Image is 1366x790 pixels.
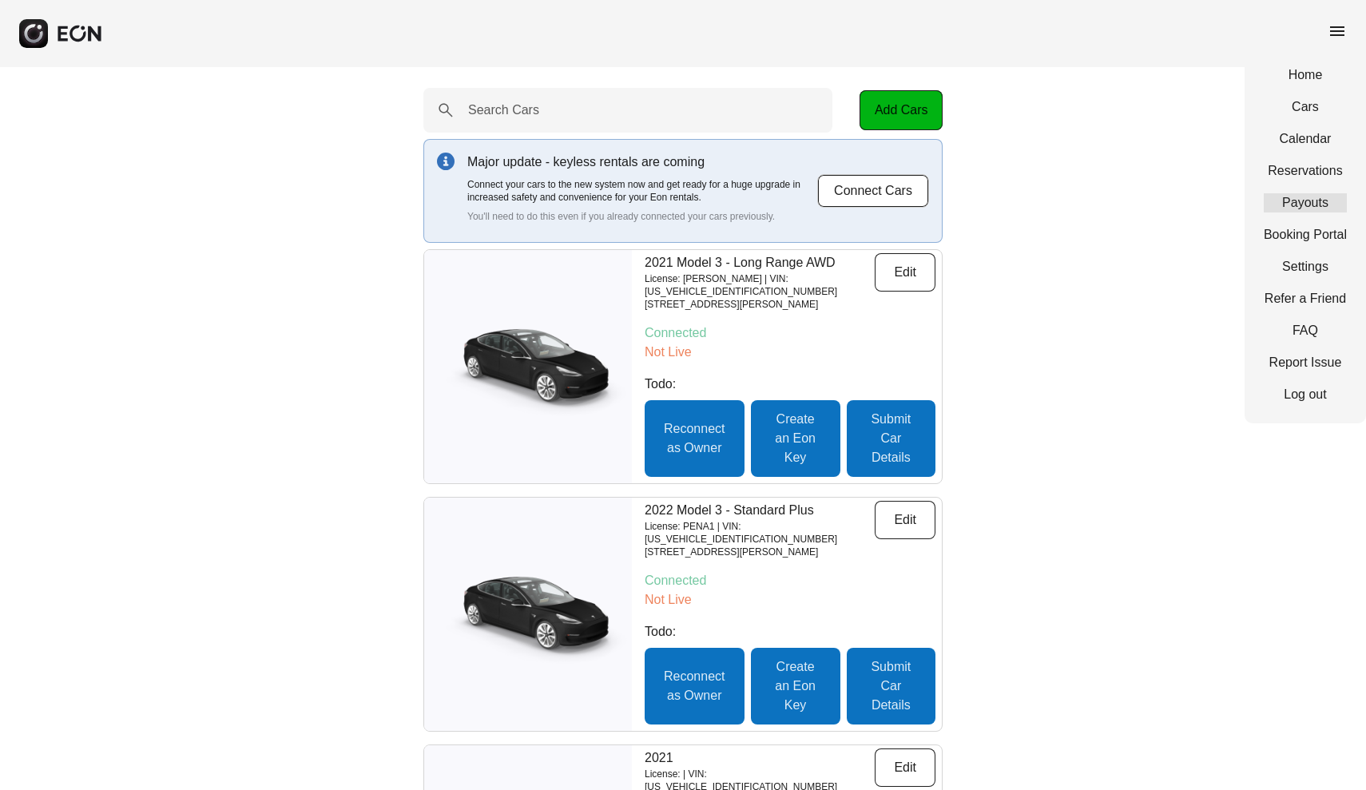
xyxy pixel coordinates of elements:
p: Major update - keyless rentals are coming [467,153,817,172]
span: menu [1328,22,1347,41]
button: Reconnect as Owner [645,400,745,477]
a: Refer a Friend [1264,289,1347,308]
button: Connect Cars [817,174,929,208]
a: Report Issue [1264,353,1347,372]
p: Not Live [645,590,935,609]
a: Log out [1264,385,1347,404]
button: Create an Eon Key [751,648,840,724]
button: Edit [875,253,935,292]
p: 2021 [645,748,875,768]
a: Cars [1264,97,1347,117]
button: Edit [875,501,935,539]
a: Booking Portal [1264,225,1347,244]
p: Connected [645,324,935,343]
a: Home [1264,66,1347,85]
a: Calendar [1264,129,1347,149]
p: 2022 Model 3 - Standard Plus [645,501,875,520]
img: car [424,562,632,666]
a: FAQ [1264,321,1347,340]
img: car [424,315,632,419]
p: [STREET_ADDRESS][PERSON_NAME] [645,298,875,311]
p: License: [PERSON_NAME] | VIN: [US_VEHICLE_IDENTIFICATION_NUMBER] [645,272,875,298]
a: Reservations [1264,161,1347,181]
button: Add Cars [860,90,943,130]
p: Connect your cars to the new system now and get ready for a huge upgrade in increased safety and ... [467,178,817,204]
button: Submit Car Details [847,648,935,724]
p: Todo: [645,622,935,641]
button: Submit Car Details [847,400,935,477]
p: 2021 Model 3 - Long Range AWD [645,253,875,272]
p: Todo: [645,375,935,394]
p: Connected [645,571,935,590]
p: [STREET_ADDRESS][PERSON_NAME] [645,546,875,558]
button: Create an Eon Key [751,400,840,477]
a: Settings [1264,257,1347,276]
p: You'll need to do this even if you already connected your cars previously. [467,210,817,223]
a: Payouts [1264,193,1347,212]
p: Not Live [645,343,935,362]
p: License: PENA1 | VIN: [US_VEHICLE_IDENTIFICATION_NUMBER] [645,520,875,546]
img: info [437,153,455,170]
label: Search Cars [468,101,539,120]
button: Edit [875,748,935,787]
button: Reconnect as Owner [645,648,745,724]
